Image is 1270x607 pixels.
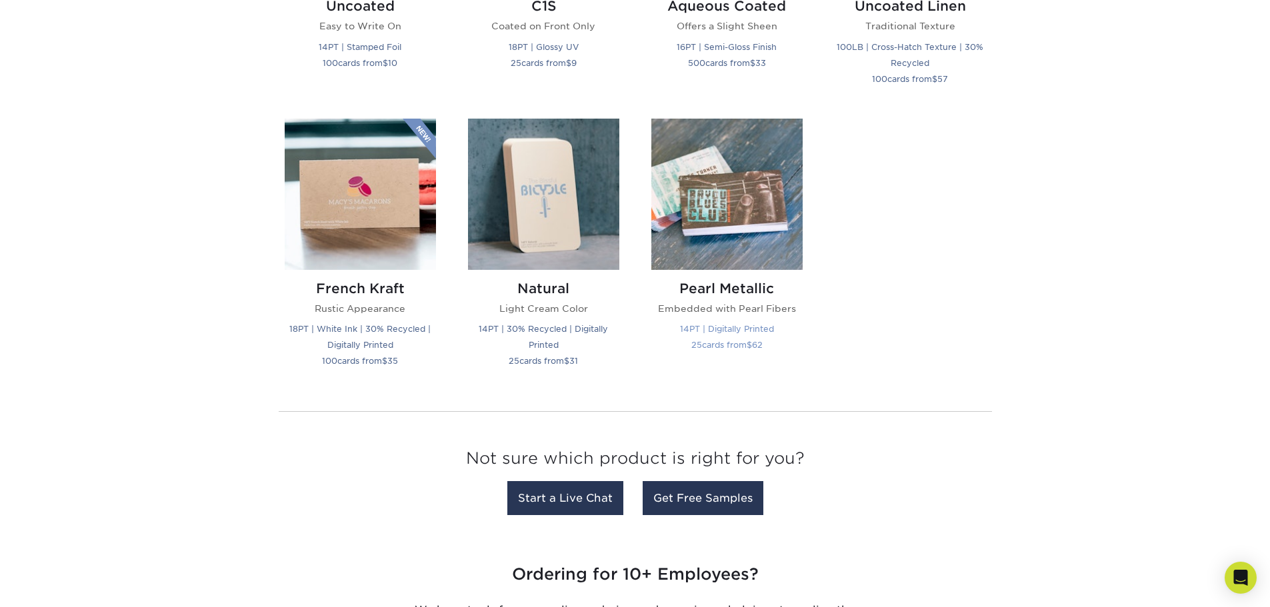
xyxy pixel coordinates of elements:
[509,356,519,366] span: 25
[323,58,397,68] small: cards from
[468,19,619,33] p: Coated on Front Only
[932,74,937,84] span: $
[571,58,577,68] span: 9
[468,302,619,315] p: Light Cream Color
[322,356,398,366] small: cards from
[651,119,803,270] img: Pearl Metallic Business Cards
[388,58,397,68] span: 10
[3,566,113,602] iframe: Google Customer Reviews
[835,19,986,33] p: Traditional Texture
[468,281,619,297] h2: Natural
[564,356,569,366] span: $
[688,58,705,68] span: 500
[837,42,983,68] small: 100LB | Cross-Hatch Texture | 30% Recycled
[285,281,436,297] h2: French Kraft
[289,324,431,350] small: 18PT | White Ink | 30% Recycled | Digitally Printed
[479,324,608,350] small: 14PT | 30% Recycled | Digitally Printed
[468,119,619,384] a: Natural Business Cards Natural Light Cream Color 14PT | 30% Recycled | Digitally Printed 25cards ...
[285,19,436,33] p: Easy to Write On
[569,356,578,366] span: 31
[507,481,623,515] a: Start a Live Chat
[872,74,887,84] span: 100
[688,58,766,68] small: cards from
[285,119,436,384] a: French Kraft Business Cards French Kraft Rustic Appearance 18PT | White Ink | 30% Recycled | Digi...
[755,58,766,68] span: 33
[285,302,436,315] p: Rustic Appearance
[387,356,398,366] span: 35
[651,281,803,297] h2: Pearl Metallic
[279,438,992,484] h3: Not sure which product is right for you?
[383,58,388,68] span: $
[1225,562,1257,594] div: Open Intercom Messenger
[468,119,619,270] img: Natural Business Cards
[651,302,803,315] p: Embedded with Pearl Fibers
[403,119,436,159] img: New Product
[323,58,338,68] span: 100
[750,58,755,68] span: $
[691,340,702,350] span: 25
[651,19,803,33] p: Offers a Slight Sheen
[511,58,521,68] span: 25
[691,340,763,350] small: cards from
[747,340,752,350] span: $
[651,119,803,384] a: Pearl Metallic Business Cards Pearl Metallic Embedded with Pearl Fibers 14PT | Digitally Printed ...
[677,42,777,52] small: 16PT | Semi-Gloss Finish
[285,119,436,270] img: French Kraft Business Cards
[752,340,763,350] span: 62
[872,74,948,84] small: cards from
[319,42,401,52] small: 14PT | Stamped Foil
[382,356,387,366] span: $
[643,481,763,515] a: Get Free Samples
[509,356,578,366] small: cards from
[322,356,337,366] span: 100
[511,58,577,68] small: cards from
[680,324,774,334] small: 14PT | Digitally Printed
[509,42,579,52] small: 18PT | Glossy UV
[937,74,948,84] span: 57
[245,554,1025,595] h3: Ordering for 10+ Employees?
[566,58,571,68] span: $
